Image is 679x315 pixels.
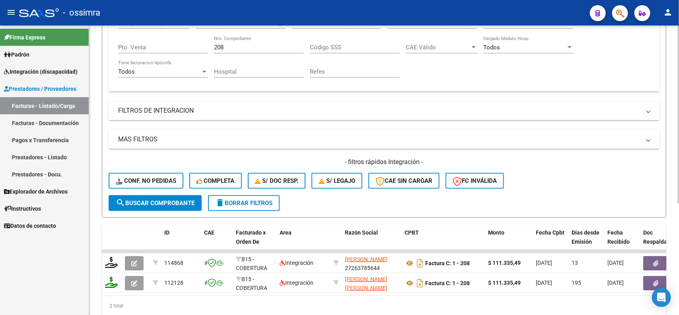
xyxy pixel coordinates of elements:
[406,44,470,51] span: CAE Válido
[161,224,201,259] datatable-header-cell: ID
[572,260,578,266] span: 13
[236,229,266,245] span: Facturado x Orden De
[536,260,552,266] span: [DATE]
[280,229,292,236] span: Area
[109,130,660,149] mat-expansion-panel-header: MAS FILTROS
[483,44,500,51] span: Todos
[368,173,440,189] button: CAE SIN CARGAR
[109,195,202,211] button: Buscar Comprobante
[415,257,425,270] i: Descargar documento
[164,280,183,286] span: 112128
[215,200,272,207] span: Borrar Filtros
[485,224,533,259] datatable-header-cell: Monto
[345,276,387,292] span: [PERSON_NAME] [PERSON_NAME]
[319,177,355,184] span: S/ legajo
[208,195,280,211] button: Borrar Filtros
[280,280,313,286] span: Integración
[536,229,564,236] span: Fecha Cpbt
[4,204,41,213] span: Instructivos
[116,200,195,207] span: Buscar Comprobante
[118,135,640,144] mat-panel-title: MAS FILTROS
[164,229,169,236] span: ID
[663,8,673,17] mat-icon: person
[375,177,432,184] span: CAE SIN CARGAR
[604,224,640,259] datatable-header-cell: Fecha Recibido
[233,224,276,259] datatable-header-cell: Facturado x Orden De
[453,177,497,184] span: FC Inválida
[425,280,470,286] strong: Factura C: 1 - 208
[215,198,225,207] mat-icon: delete
[63,4,100,22] span: - ossimra
[311,173,362,189] button: S/ legajo
[118,106,640,115] mat-panel-title: FILTROS DE INTEGRACION
[109,158,660,166] h4: - filtros rápidos Integración -
[4,187,68,196] span: Explorador de Archivos
[345,255,398,272] div: 27263785644
[342,224,401,259] datatable-header-cell: Razón Social
[276,224,330,259] datatable-header-cell: Area
[189,173,242,189] button: Completa
[607,260,624,266] span: [DATE]
[536,280,552,286] span: [DATE]
[415,277,425,290] i: Descargar documento
[164,260,183,266] span: 114868
[607,229,630,245] span: Fecha Recibido
[568,224,604,259] datatable-header-cell: Días desde Emisión
[276,19,285,28] button: Open calendar
[248,173,306,189] button: S/ Doc Resp.
[401,224,485,259] datatable-header-cell: CPBT
[652,288,671,307] div: Open Intercom Messenger
[345,229,378,236] span: Razón Social
[109,173,183,189] button: Conf. no pedidas
[572,280,581,286] span: 195
[6,8,16,17] mat-icon: menu
[201,224,233,259] datatable-header-cell: CAE
[425,260,470,266] strong: Factura C: 1 - 208
[488,260,521,266] strong: $ 111.335,49
[280,260,313,266] span: Integración
[488,280,521,286] strong: $ 111.335,49
[118,68,135,75] span: Todos
[197,177,235,184] span: Completa
[405,229,419,236] span: CPBT
[533,224,568,259] datatable-header-cell: Fecha Cpbt
[204,229,214,236] span: CAE
[4,84,76,93] span: Prestadores / Proveedores
[4,221,56,230] span: Datos de contacto
[345,256,387,262] span: [PERSON_NAME]
[345,275,398,292] div: 27350443601
[572,229,599,245] span: Días desde Emisión
[446,173,504,189] button: FC Inválida
[255,177,299,184] span: S/ Doc Resp.
[4,67,78,76] span: Integración (discapacidad)
[4,50,29,59] span: Padrón
[236,256,272,281] span: B15 - COBERTURA DE SALUD S.A.
[116,198,125,207] mat-icon: search
[607,280,624,286] span: [DATE]
[109,101,660,120] mat-expansion-panel-header: FILTROS DE INTEGRACION
[236,276,272,301] span: B15 - COBERTURA DE SALUD S.A.
[4,33,45,42] span: Firma Express
[488,229,504,236] span: Monto
[116,177,176,184] span: Conf. no pedidas
[643,229,679,245] span: Doc Respaldatoria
